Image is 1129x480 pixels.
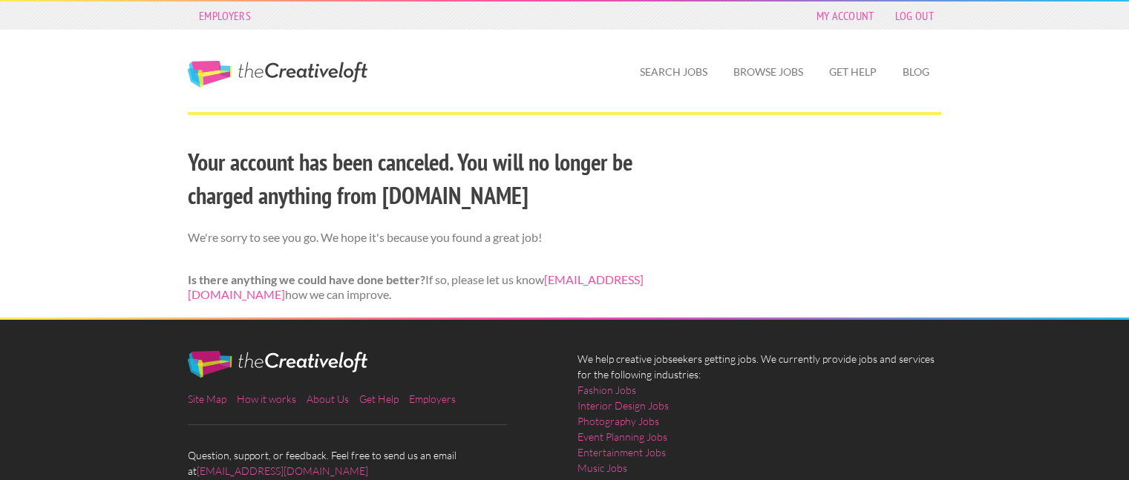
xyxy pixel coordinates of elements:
[409,392,456,405] a: Employers
[577,444,666,460] a: Entertainment Jobs
[188,272,644,302] a: [EMAIL_ADDRESS][DOMAIN_NAME]
[577,382,636,398] a: Fashion Jobs
[188,272,425,286] strong: Is there anything we could have done better?
[721,55,815,89] a: Browse Jobs
[307,392,349,405] a: About Us
[577,413,659,429] a: Photography Jobs
[359,392,399,405] a: Get Help
[192,5,258,26] a: Employers
[628,55,719,89] a: Search Jobs
[817,55,889,89] a: Get Help
[188,392,226,405] a: Site Map
[188,230,681,246] p: We're sorry to see you go. We hope it's because you found a great job!
[188,351,367,378] img: The Creative Loft
[197,464,368,477] a: [EMAIL_ADDRESS][DOMAIN_NAME]
[188,145,681,212] h2: Your account has been canceled. You will no longer be charged anything from [DOMAIN_NAME]
[237,392,296,405] a: How it works
[577,429,667,444] a: Event Planning Jobs
[577,398,669,413] a: Interior Design Jobs
[891,55,941,89] a: Blog
[188,272,681,303] p: If so, please let us know how we can improve.
[188,61,367,88] a: The Creative Loft
[888,5,941,26] a: Log Out
[577,460,627,476] a: Music Jobs
[809,5,882,26] a: My Account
